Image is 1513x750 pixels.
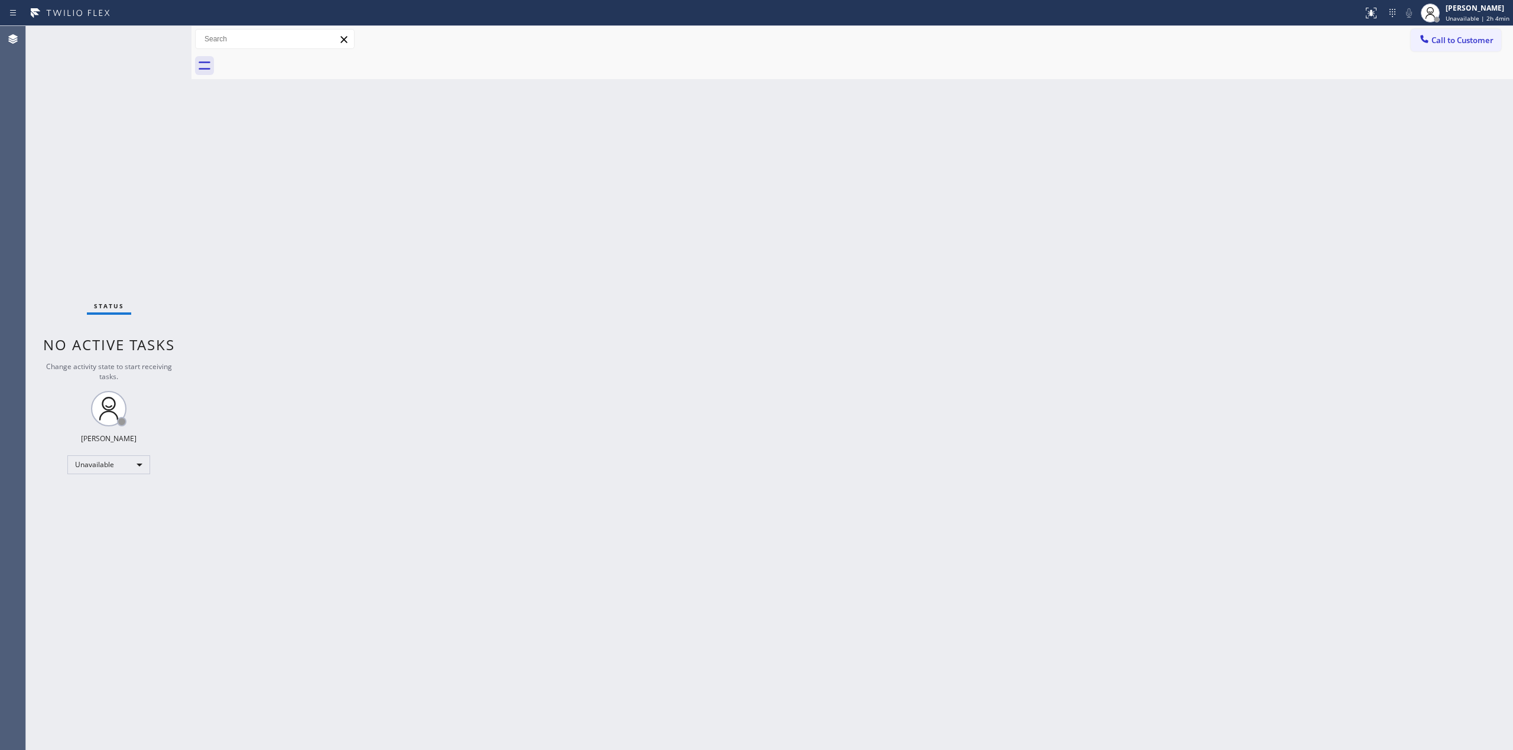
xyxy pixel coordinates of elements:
button: Call to Customer [1411,29,1501,51]
span: Status [94,302,124,310]
span: Unavailable | 2h 4min [1446,14,1509,22]
input: Search [196,30,354,48]
div: [PERSON_NAME] [1446,3,1509,13]
button: Mute [1401,5,1417,21]
span: Change activity state to start receiving tasks. [46,361,172,381]
div: Unavailable [67,455,150,474]
span: Call to Customer [1431,35,1493,45]
div: [PERSON_NAME] [81,433,137,444]
span: No active tasks [43,335,175,354]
